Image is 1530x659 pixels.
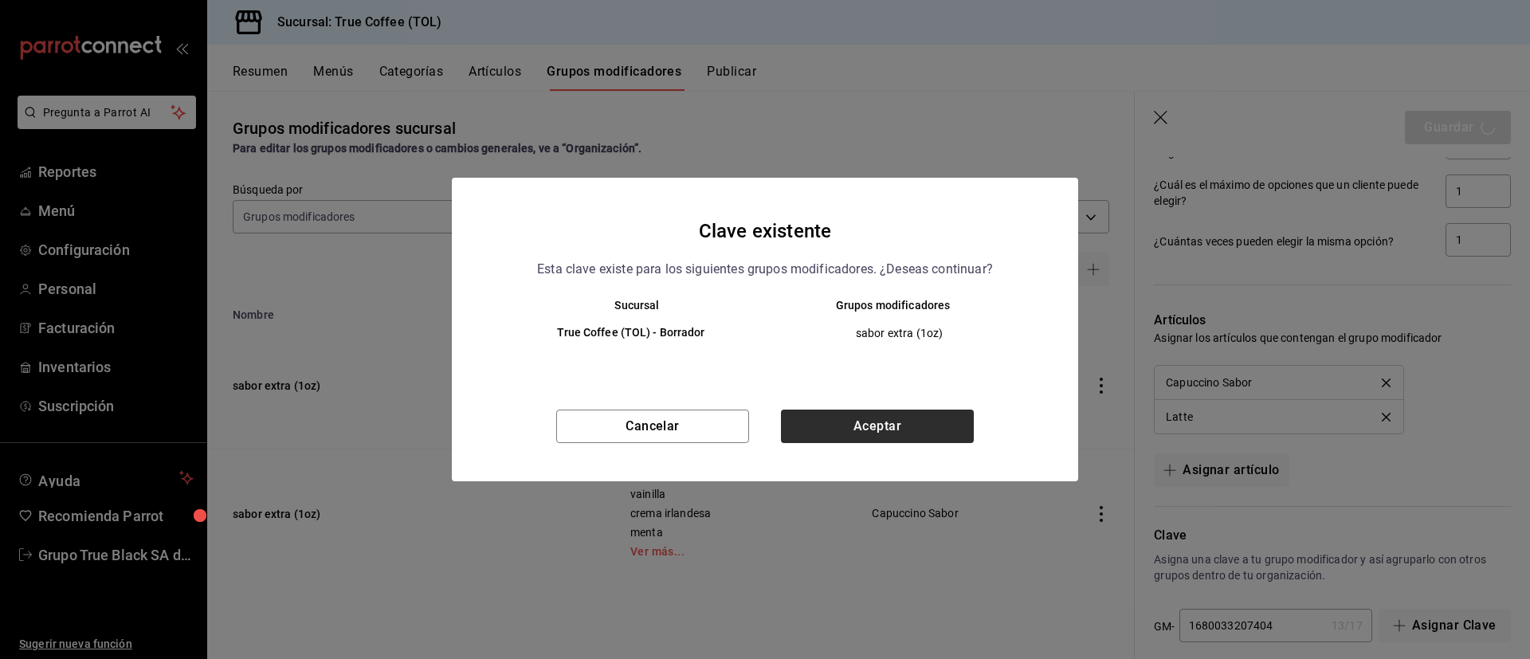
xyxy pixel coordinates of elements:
button: Aceptar [781,410,974,443]
button: Cancelar [556,410,749,443]
p: Esta clave existe para los siguientes grupos modificadores. ¿Deseas continuar? [537,259,993,280]
span: sabor extra (1oz) [779,325,1020,341]
th: Grupos modificadores [765,299,1046,312]
h6: True Coffee (TOL) - Borrador [509,324,752,342]
h4: Clave existente [699,216,831,246]
th: Sucursal [484,299,765,312]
